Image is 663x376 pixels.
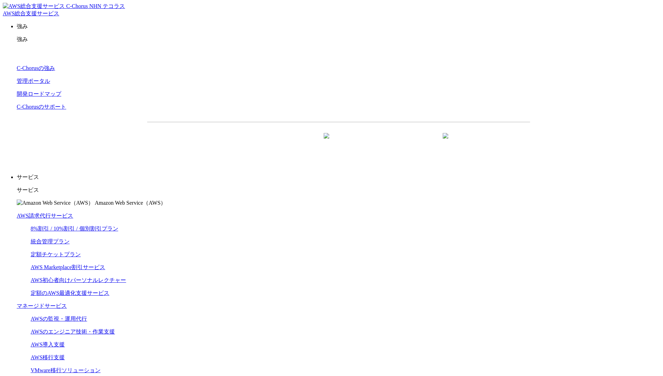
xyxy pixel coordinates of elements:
p: サービス [17,187,660,194]
img: 矢印 [443,133,448,151]
a: AWSの監視・運用代行 [31,316,87,322]
p: サービス [17,174,660,181]
a: 8%割引 / 10%割引 / 個別割引プラン [31,226,118,232]
span: Amazon Web Service（AWS） [95,200,166,206]
a: AWS総合支援サービス C-Chorus NHN テコラスAWS総合支援サービス [3,3,125,16]
a: 定額チケットプラン [31,251,81,257]
a: AWS請求代行サービス [17,213,73,219]
a: AWS移行支援 [31,354,65,360]
a: AWSのエンジニア技術・作業支援 [31,329,115,335]
p: 強み [17,36,660,43]
a: 管理ポータル [17,78,50,84]
a: C-Chorusのサポート [17,104,66,110]
a: 定額のAWS最適化支援サービス [31,290,109,296]
a: マネージドサービス [17,303,67,309]
a: 統合管理プラン [31,238,70,244]
a: AWS Marketplace割引サービス [31,264,105,270]
img: 矢印 [324,133,329,151]
img: AWS総合支援サービス C-Chorus [3,3,88,10]
a: まずは相談する [342,133,454,151]
a: 開発ロードマップ [17,91,61,97]
a: VMware移行ソリューション [31,367,101,373]
p: 強み [17,23,660,30]
img: Amazon Web Service（AWS） [17,199,94,207]
a: 資料を請求する [223,133,335,151]
a: AWS導入支援 [31,342,65,347]
a: C-Chorusの強み [17,65,55,71]
a: AWS初心者向けパーソナルレクチャー [31,277,126,283]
